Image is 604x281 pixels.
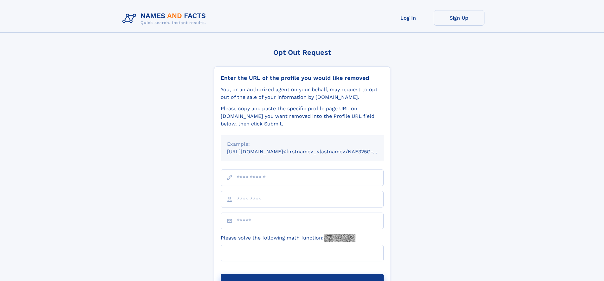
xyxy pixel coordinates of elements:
[383,10,434,26] a: Log In
[227,149,396,155] small: [URL][DOMAIN_NAME]<firstname>_<lastname>/NAF325G-xxxxxxxx
[221,74,384,81] div: Enter the URL of the profile you would like removed
[214,48,390,56] div: Opt Out Request
[221,86,384,101] div: You, or an authorized agent on your behalf, may request to opt-out of the sale of your informatio...
[227,140,377,148] div: Example:
[221,234,355,242] label: Please solve the following math function:
[434,10,484,26] a: Sign Up
[221,105,384,128] div: Please copy and paste the specific profile page URL on [DOMAIN_NAME] you want removed into the Pr...
[120,10,211,27] img: Logo Names and Facts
